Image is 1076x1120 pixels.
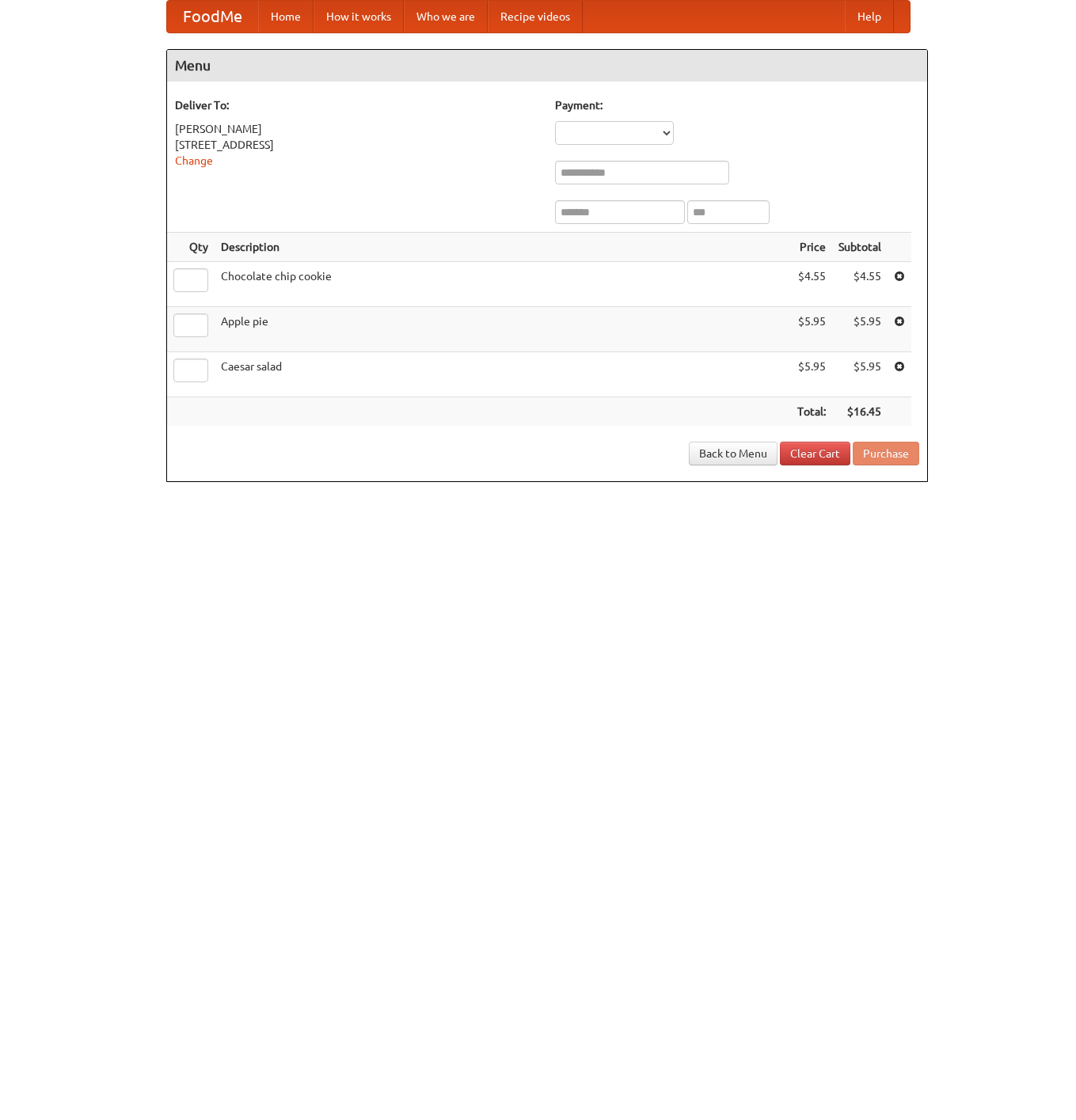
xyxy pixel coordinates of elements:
[167,50,927,82] h4: Menu
[845,1,894,32] a: Help
[832,397,888,427] th: $16.45
[689,442,778,465] a: Back to Menu
[832,352,888,397] td: $5.95
[832,307,888,352] td: $5.95
[555,97,919,113] h5: Payment:
[832,233,888,262] th: Subtotal
[215,262,791,307] td: Chocolate chip cookie
[791,233,832,262] th: Price
[167,1,258,32] a: FoodMe
[167,233,215,262] th: Qty
[215,233,791,262] th: Description
[832,262,888,307] td: $4.55
[175,121,539,137] div: [PERSON_NAME]
[175,154,213,167] a: Change
[780,442,850,465] a: Clear Cart
[791,397,832,427] th: Total:
[488,1,583,32] a: Recipe videos
[791,307,832,352] td: $5.95
[853,442,919,465] button: Purchase
[215,307,791,352] td: Apple pie
[215,352,791,397] td: Caesar salad
[175,137,539,153] div: [STREET_ADDRESS]
[258,1,314,32] a: Home
[404,1,488,32] a: Who we are
[791,352,832,397] td: $5.95
[175,97,539,113] h5: Deliver To:
[314,1,404,32] a: How it works
[791,262,832,307] td: $4.55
